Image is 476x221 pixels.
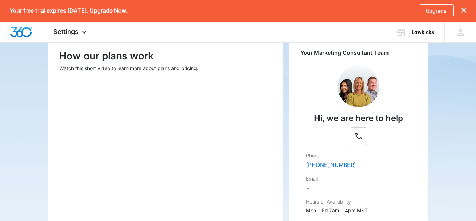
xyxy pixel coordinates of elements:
dd: - [306,184,411,192]
div: Settings [43,22,99,42]
dt: Hours of Availability [306,198,411,205]
div: Hours of AvailabilityMon - Fri 7am - 4pm MST [300,195,417,217]
div: account name [412,29,434,35]
p: Your Marketing Consultant Team [300,49,417,57]
p: Hi, we are here to help [314,112,403,125]
p: Your free trial expires [DATE]. Upgrade Now. [10,7,128,14]
dt: Phone [306,152,411,159]
button: dismiss this dialog [461,7,466,14]
dt: Email [306,175,411,182]
p: Mon - Fri 7am - 4pm MST [306,207,368,214]
p: Watch this short video to learn more about plans and pricing. [59,65,272,72]
a: [PHONE_NUMBER] [306,161,356,168]
div: Email- [300,172,417,195]
a: Upgrade [419,4,454,17]
span: Settings [53,28,78,35]
iframe: How our plans work [59,79,272,199]
p: How our plans work [59,49,272,63]
button: Phone [350,127,367,145]
div: Phone[PHONE_NUMBER] [300,149,417,172]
